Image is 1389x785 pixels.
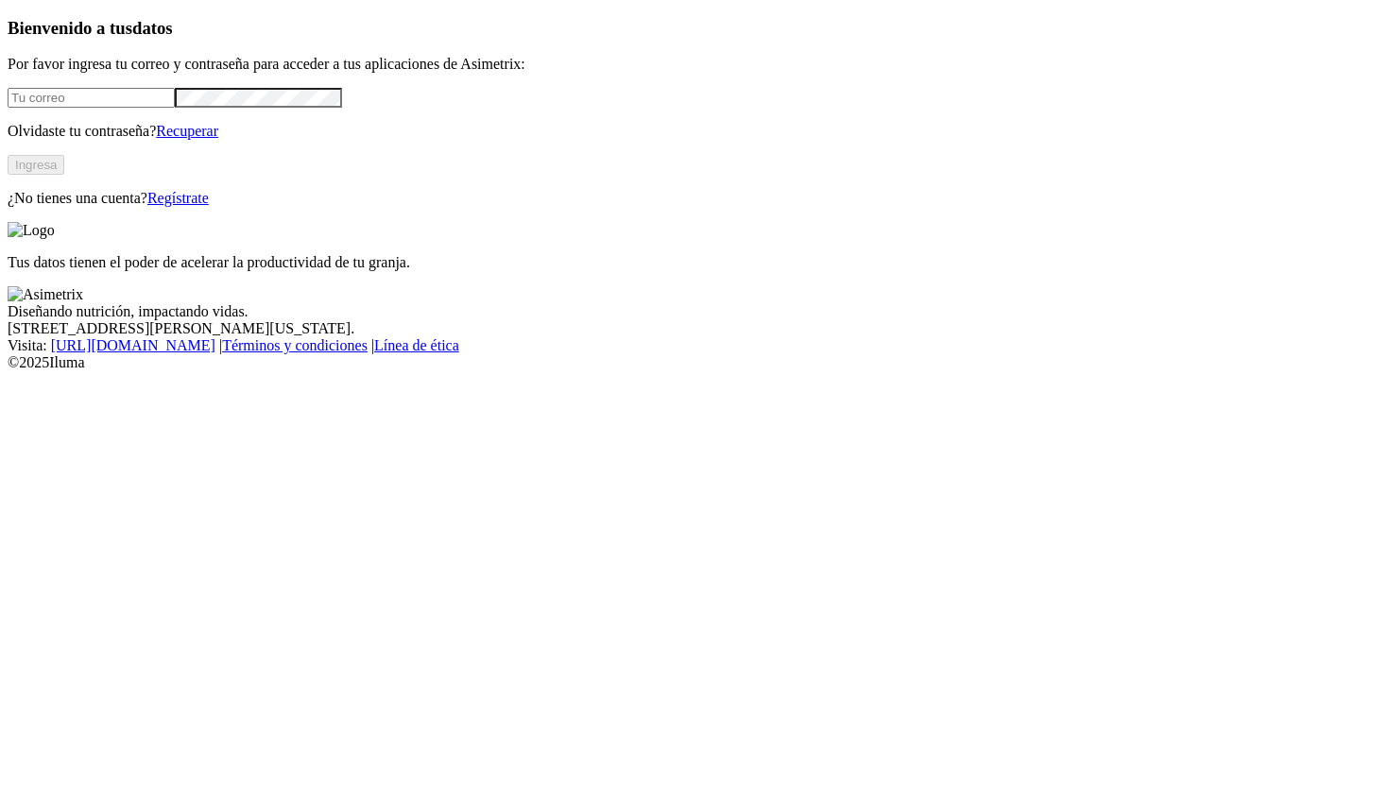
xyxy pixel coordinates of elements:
[8,303,1381,320] div: Diseñando nutrición, impactando vidas.
[8,222,55,239] img: Logo
[8,254,1381,271] p: Tus datos tienen el poder de acelerar la productividad de tu granja.
[222,337,368,353] a: Términos y condiciones
[8,18,1381,39] h3: Bienvenido a tus
[132,18,173,38] span: datos
[8,337,1381,354] div: Visita : | |
[8,155,64,175] button: Ingresa
[8,190,1381,207] p: ¿No tienes una cuenta?
[51,337,215,353] a: [URL][DOMAIN_NAME]
[8,286,83,303] img: Asimetrix
[147,190,209,206] a: Regístrate
[8,354,1381,371] div: © 2025 Iluma
[8,56,1381,73] p: Por favor ingresa tu correo y contraseña para acceder a tus aplicaciones de Asimetrix:
[8,88,175,108] input: Tu correo
[8,123,1381,140] p: Olvidaste tu contraseña?
[156,123,218,139] a: Recuperar
[8,320,1381,337] div: [STREET_ADDRESS][PERSON_NAME][US_STATE].
[374,337,459,353] a: Línea de ética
